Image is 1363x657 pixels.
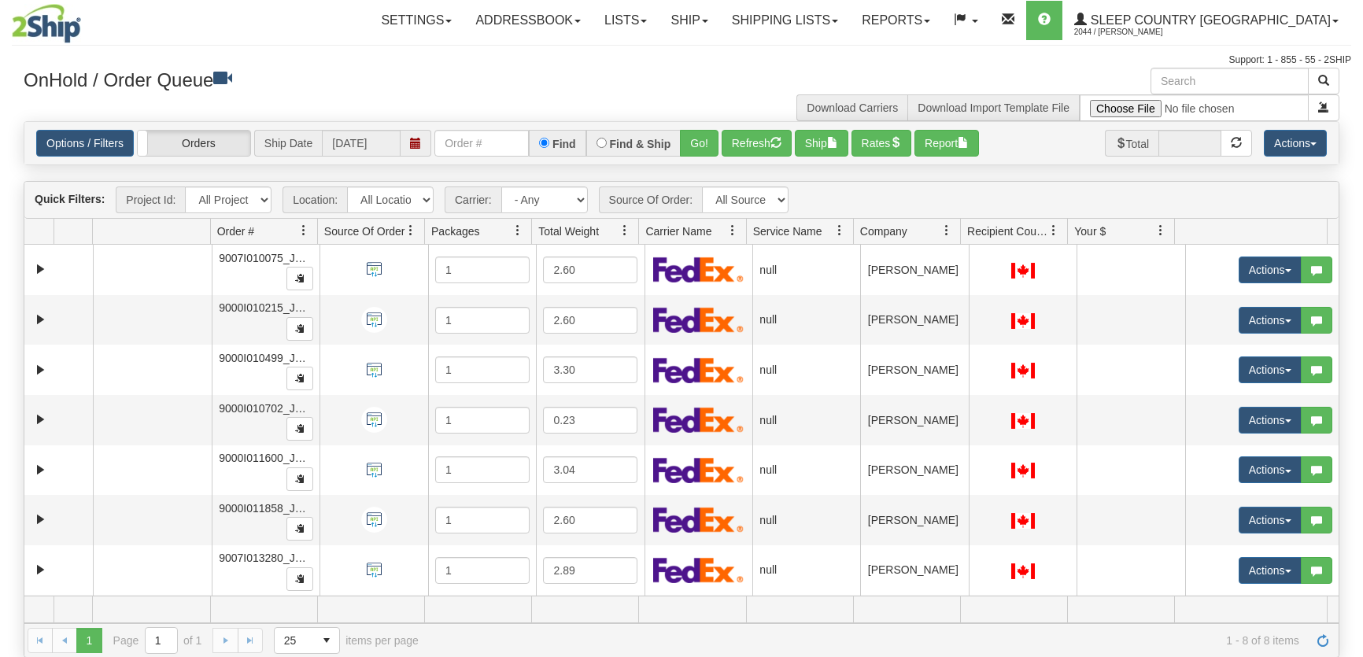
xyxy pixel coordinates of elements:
a: Reports [850,1,942,40]
td: [PERSON_NAME] [860,495,968,545]
span: Page sizes drop down [274,627,340,654]
span: Location: [283,186,347,213]
a: Service Name filter column settings [826,217,853,244]
button: Report [914,130,979,157]
span: 9000I011858_JERTE [219,502,324,515]
span: 9007I013280_JERTE [219,552,324,564]
img: API [361,557,387,583]
button: Actions [1239,257,1302,283]
label: Orders [138,131,250,156]
span: 9000I010215_JERTE [219,301,324,314]
button: Copy to clipboard [286,517,313,541]
img: FedEx Express® [653,357,744,383]
a: Addressbook [464,1,593,40]
a: Carrier Name filter column settings [719,217,746,244]
a: Options / Filters [36,130,134,157]
a: Sleep Country [GEOGRAPHIC_DATA] 2044 / [PERSON_NAME] [1062,1,1350,40]
img: FedEx Express® [653,257,744,282]
a: Expand [31,260,50,279]
td: null [752,295,860,345]
a: Shipping lists [720,1,850,40]
img: CA [1011,313,1035,329]
img: API [361,257,387,282]
span: Recipient Country [967,223,1048,239]
button: Actions [1264,130,1327,157]
a: Expand [31,410,50,430]
img: API [361,507,387,533]
img: CA [1011,563,1035,579]
td: [PERSON_NAME] [860,345,968,395]
a: Packages filter column settings [504,217,531,244]
span: Source Of Order [324,223,405,239]
span: 9000I011600_JERTE [219,452,324,464]
span: Ship Date [254,130,322,157]
button: Copy to clipboard [286,467,313,491]
a: Ship [659,1,719,40]
div: Support: 1 - 855 - 55 - 2SHIP [12,54,1351,67]
a: Settings [369,1,464,40]
td: [PERSON_NAME] [860,445,968,496]
span: Carrier Name [645,223,711,239]
img: API [361,357,387,383]
label: Find & Ship [610,138,671,149]
span: Source Of Order: [599,186,703,213]
a: Refresh [1310,628,1335,653]
img: FedEx Express® [653,507,744,533]
button: Actions [1239,307,1302,334]
button: Copy to clipboard [286,567,313,591]
label: Find [552,138,576,149]
span: Page 1 [76,628,102,653]
img: API [361,457,387,483]
span: Service Name [753,223,822,239]
span: Carrier: [445,186,501,213]
a: Download Carriers [807,102,898,114]
span: 9000I010702_JERTE [219,402,324,415]
button: Rates [851,130,912,157]
img: logo2044.jpg [12,4,81,43]
button: Actions [1239,507,1302,533]
span: 9007I010075_JERTE [219,252,324,264]
input: Order # [434,130,529,157]
button: Actions [1239,557,1302,584]
a: Source Of Order filter column settings [397,217,424,244]
img: FedEx Express® [653,457,744,483]
input: Import [1080,94,1309,121]
button: Ship [795,130,848,157]
td: [PERSON_NAME] [860,295,968,345]
a: Expand [31,560,50,580]
td: [PERSON_NAME] [860,545,968,596]
span: items per page [274,627,419,654]
img: API [361,407,387,433]
div: grid toolbar [24,182,1339,219]
td: null [752,545,860,596]
h3: OnHold / Order Queue [24,68,670,90]
span: select [314,628,339,653]
button: Actions [1239,356,1302,383]
a: Expand [31,360,50,380]
img: CA [1011,263,1035,279]
span: 25 [284,633,305,648]
img: CA [1011,513,1035,529]
button: Copy to clipboard [286,267,313,290]
a: Order # filter column settings [290,217,317,244]
span: Total [1105,130,1159,157]
span: Total Weight [538,223,599,239]
a: Expand [31,460,50,480]
button: Refresh [722,130,792,157]
span: Order # [217,223,254,239]
iframe: chat widget [1327,248,1361,408]
button: Copy to clipboard [286,367,313,390]
span: Your $ [1074,223,1106,239]
span: Project Id: [116,186,185,213]
button: Actions [1239,407,1302,434]
a: Total Weight filter column settings [611,217,638,244]
img: API [361,307,387,333]
button: Go! [680,130,718,157]
td: null [752,395,860,445]
img: FedEx Express® [653,307,744,333]
input: Search [1151,68,1309,94]
td: null [752,345,860,395]
td: null [752,595,860,645]
button: Copy to clipboard [286,317,313,341]
button: Search [1308,68,1339,94]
